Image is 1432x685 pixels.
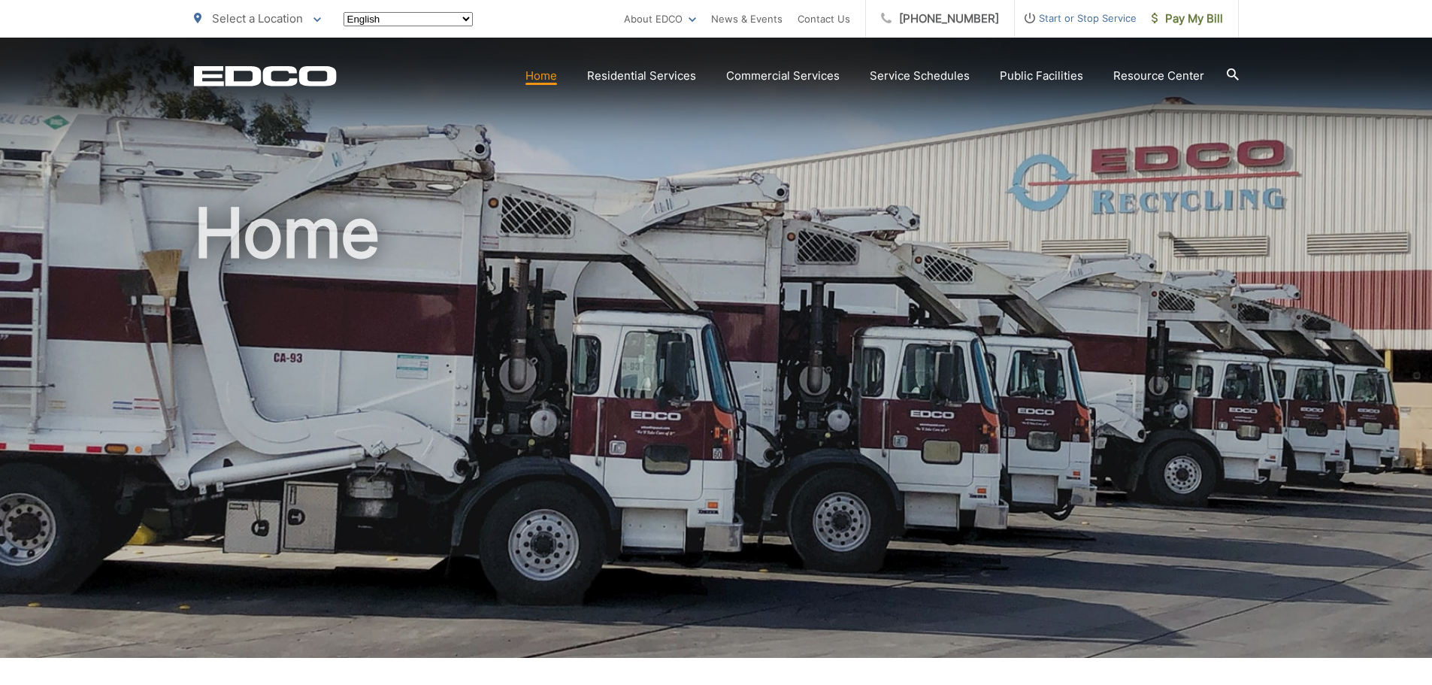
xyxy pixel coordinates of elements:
[587,67,696,85] a: Residential Services
[798,10,850,28] a: Contact Us
[1000,67,1083,85] a: Public Facilities
[711,10,783,28] a: News & Events
[194,65,337,86] a: EDCD logo. Return to the homepage.
[1152,10,1223,28] span: Pay My Bill
[344,12,473,26] select: Select a language
[525,67,557,85] a: Home
[1113,67,1204,85] a: Resource Center
[212,11,303,26] span: Select a Location
[726,67,840,85] a: Commercial Services
[624,10,696,28] a: About EDCO
[870,67,970,85] a: Service Schedules
[194,195,1239,671] h1: Home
